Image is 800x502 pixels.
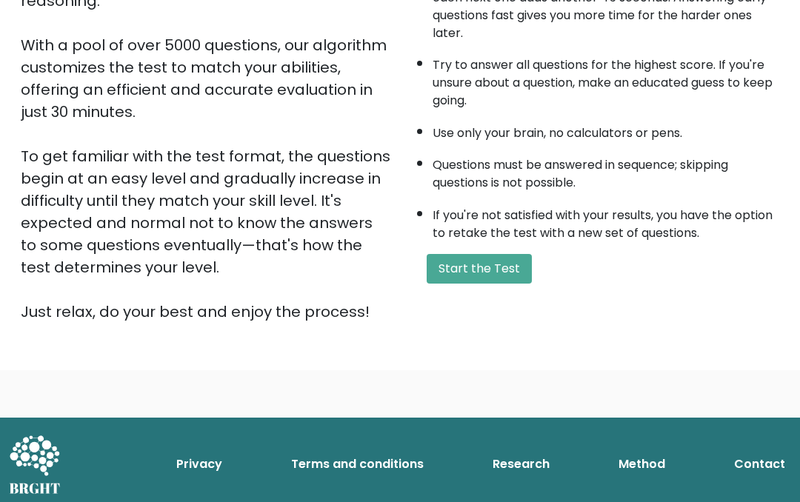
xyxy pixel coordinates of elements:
a: Terms and conditions [285,449,430,479]
a: Contact [728,449,791,479]
li: If you're not satisfied with your results, you have the option to retake the test with a new set ... [433,199,779,242]
li: Try to answer all questions for the highest score. If you're unsure about a question, make an edu... [433,49,779,110]
a: Research [487,449,556,479]
a: Method [613,449,671,479]
li: Questions must be answered in sequence; skipping questions is not possible. [433,149,779,192]
a: Privacy [170,449,228,479]
button: Start the Test [427,254,532,284]
li: Use only your brain, no calculators or pens. [433,117,779,142]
